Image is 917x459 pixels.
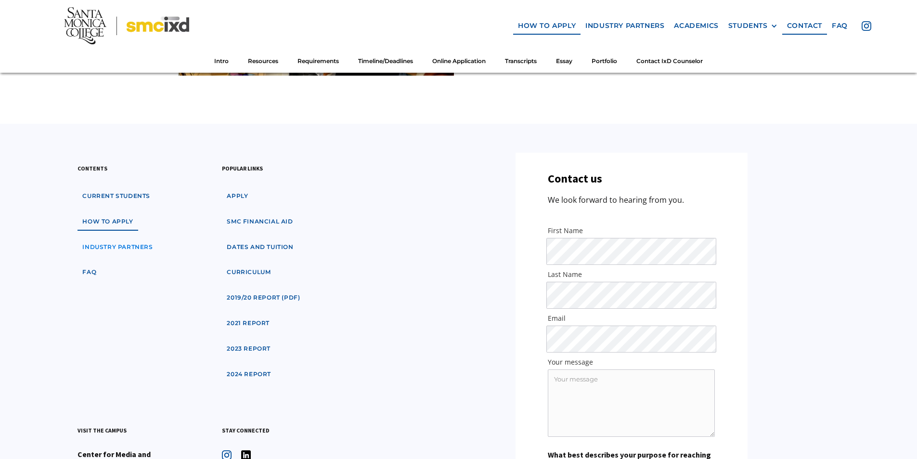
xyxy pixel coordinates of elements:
label: Last Name [548,270,715,279]
a: Resources [238,52,288,70]
a: 2024 Report [222,366,276,383]
a: faq [77,263,101,281]
div: STUDENTS [728,22,777,30]
img: icon - instagram [862,21,871,31]
h3: visit the campus [77,426,127,435]
img: Santa Monica College - SMC IxD logo [64,7,189,44]
a: contact [782,17,827,35]
a: industry partners [77,238,157,256]
a: Essay [546,52,582,70]
a: how to apply [77,213,138,231]
a: Current students [77,187,155,205]
a: 2021 Report [222,315,274,332]
label: First Name [548,226,715,236]
h3: Contact us [548,172,602,186]
a: Contact IxD Counselor [627,52,712,70]
h3: popular links [222,164,263,173]
a: Timeline/Deadlines [349,52,423,70]
a: Academics [669,17,723,35]
a: SMC financial aid [222,213,297,231]
a: Transcripts [495,52,546,70]
a: Portfolio [582,52,627,70]
label: Your message [548,357,715,367]
a: dates and tuition [222,238,298,256]
h3: contents [77,164,107,173]
div: STUDENTS [728,22,768,30]
a: apply [222,187,253,205]
a: Requirements [288,52,349,70]
label: Email [548,314,715,323]
a: how to apply [513,17,581,35]
a: faq [827,17,852,35]
a: industry partners [581,17,669,35]
a: 2019/20 Report (pdf) [222,289,305,307]
a: curriculum [222,263,275,281]
a: 2023 Report [222,340,275,358]
h3: stay connected [222,426,270,435]
a: Intro [205,52,238,70]
p: We look forward to hearing from you. [548,194,684,207]
a: Online Application [423,52,495,70]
